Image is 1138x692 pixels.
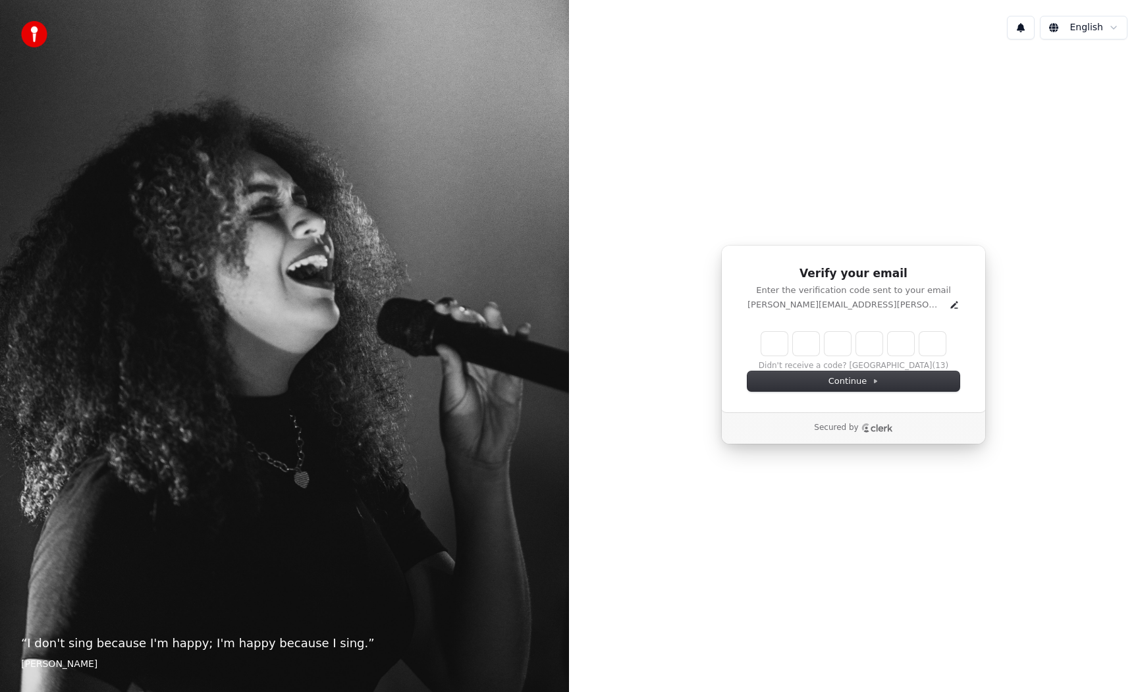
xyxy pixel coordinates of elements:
[747,266,960,282] h1: Verify your email
[828,375,879,387] span: Continue
[761,332,946,356] input: Enter verification code
[747,299,944,311] p: [PERSON_NAME][EMAIL_ADDRESS][PERSON_NAME][DOMAIN_NAME]
[814,423,858,433] p: Secured by
[21,634,548,652] p: “ I don't sing because I'm happy; I'm happy because I sing. ”
[747,371,960,391] button: Continue
[21,21,47,47] img: youka
[949,300,960,310] button: Edit
[21,658,548,671] footer: [PERSON_NAME]
[747,284,960,296] p: Enter the verification code sent to your email
[861,423,893,433] a: Clerk logo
